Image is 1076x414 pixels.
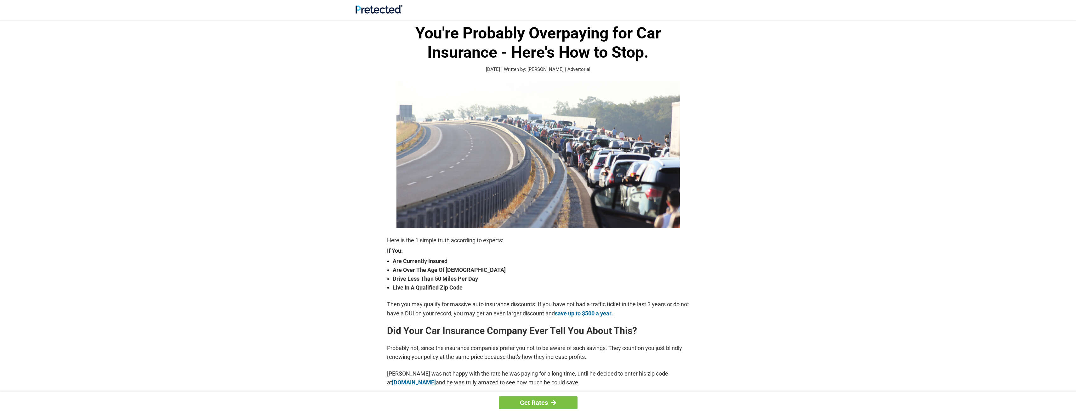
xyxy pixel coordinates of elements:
[387,369,689,387] p: [PERSON_NAME] was not happy with the rate he was paying for a long time, until he decided to ente...
[393,266,689,274] strong: Are Over The Age Of [DEMOGRAPHIC_DATA]
[393,257,689,266] strong: Are Currently Insured
[393,274,689,283] strong: Drive Less Than 50 Miles Per Day
[387,66,689,73] p: [DATE] | Written by: [PERSON_NAME] | Advertorial
[555,310,613,317] a: save up to $500 a year.
[387,300,689,318] p: Then you may qualify for massive auto insurance discounts. If you have not had a traffic ticket i...
[387,326,689,336] h2: Did Your Car Insurance Company Ever Tell You About This?
[392,379,436,386] a: [DOMAIN_NAME]
[356,5,402,14] img: Site Logo
[356,9,402,15] a: Site Logo
[387,24,689,62] h1: You're Probably Overpaying for Car Insurance - Here's How to Stop.
[387,236,689,245] p: Here is the 1 simple truth according to experts:
[499,396,578,409] a: Get Rates
[393,283,689,292] strong: Live In A Qualified Zip Code
[387,248,689,254] strong: If You:
[387,344,689,361] p: Probably not, since the insurance companies prefer you not to be aware of such savings. They coun...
